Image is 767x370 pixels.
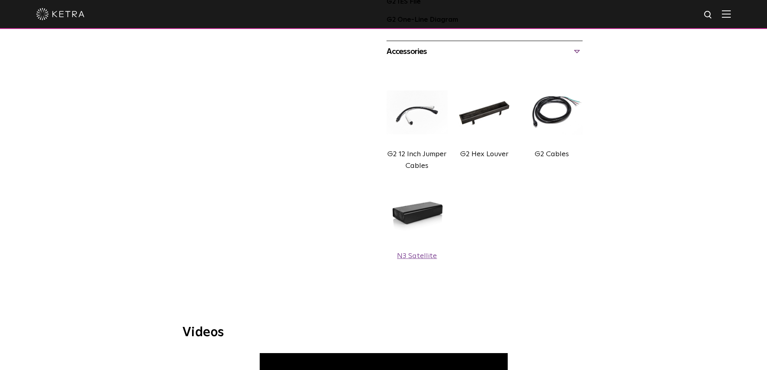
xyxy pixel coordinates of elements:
h3: Videos [182,326,585,339]
label: G2 12 Inch Jumper Cables [387,151,447,169]
div: Accessories [387,45,583,58]
img: G2 Hex Louver [454,78,515,147]
img: ketra-logo-2019-white [36,8,85,20]
img: Hamburger%20Nav.svg [722,10,731,18]
label: N3 Satellite [397,252,437,260]
img: G2 cables [521,78,582,147]
img: search icon [703,10,713,20]
label: G2 Hex Louver [460,151,509,158]
label: G2 Cables [535,151,569,158]
a: n3-img@2x N3 Satellite [387,180,448,262]
img: G2 12 inch cables [387,78,448,147]
img: n3-img@2x [387,180,448,248]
